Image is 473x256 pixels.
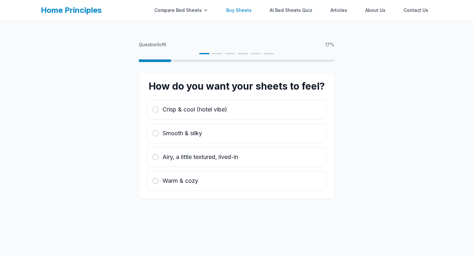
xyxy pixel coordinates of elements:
span: Warm & cozy [162,176,198,185]
a: Home Principles [41,5,102,15]
span: Question 1 of 6 [139,41,166,48]
h1: How do you want your sheets to feel? [147,80,326,92]
span: Airy, a little textured, lived-in [162,153,238,162]
a: Buy Sheets [222,4,255,17]
span: 17 % [325,41,334,48]
div: Compare Bed Sheets [151,4,212,17]
a: AI Bed Sheets Quiz [266,4,316,17]
a: Articles [327,4,351,17]
a: About Us [361,4,389,17]
button: Warm & cozy [147,171,326,191]
button: Airy, a little textured, lived-in [147,147,326,167]
a: Contact Us [400,4,432,17]
button: Smooth & silky [147,123,326,143]
span: Crisp & cool (hotel vibe) [162,105,227,114]
span: Smooth & silky [162,129,202,138]
button: Crisp & cool (hotel vibe) [147,100,326,119]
